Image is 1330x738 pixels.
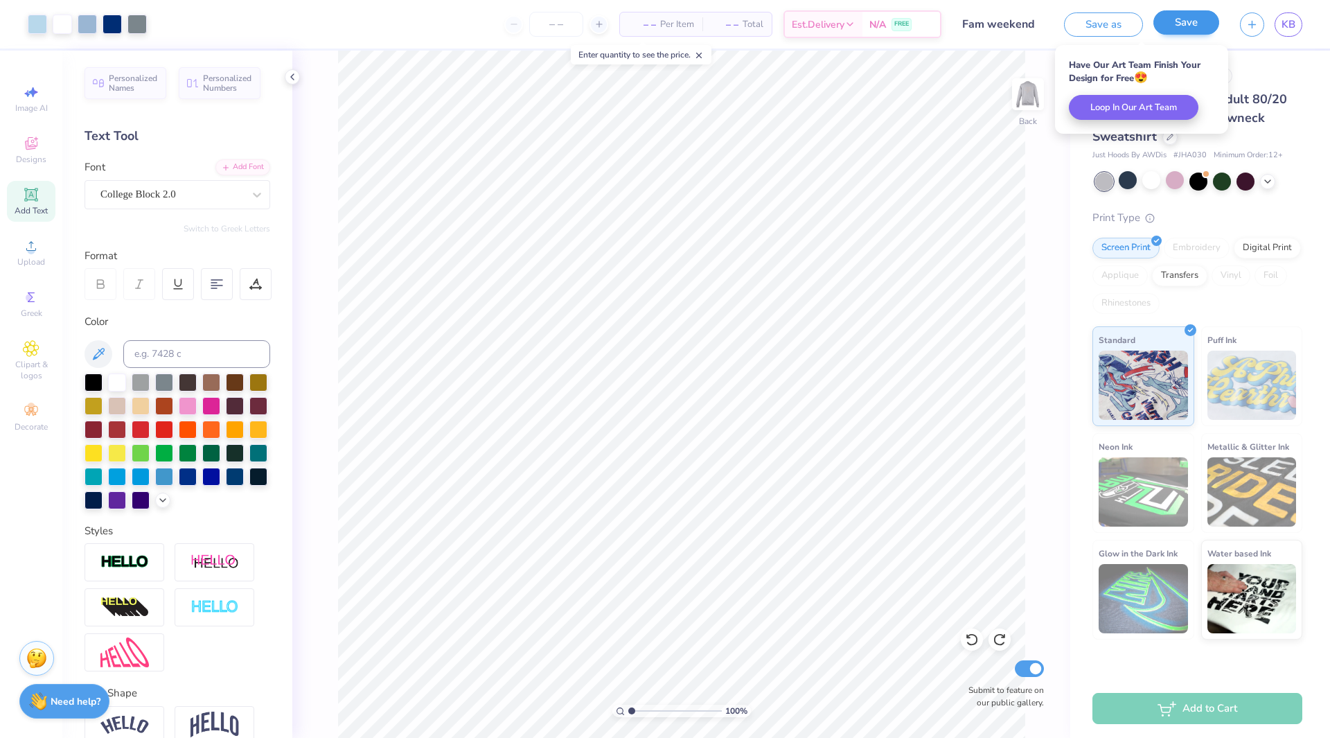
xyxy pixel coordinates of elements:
[1099,439,1133,454] span: Neon Ink
[203,73,252,93] span: Personalized Numbers
[184,223,270,234] button: Switch to Greek Letters
[17,256,45,267] span: Upload
[100,597,149,619] img: 3d Illusion
[1092,150,1167,161] span: Just Hoods By AWDis
[1214,150,1283,161] span: Minimum Order: 12 +
[1212,265,1250,286] div: Vinyl
[1173,150,1207,161] span: # JHA030
[190,712,239,738] img: Arch
[1092,238,1160,258] div: Screen Print
[1207,457,1297,527] img: Metallic & Glitter Ink
[952,10,1054,38] input: Untitled Design
[1092,293,1160,314] div: Rhinestones
[190,554,239,571] img: Shadow
[21,308,42,319] span: Greek
[7,359,55,381] span: Clipart & logos
[1153,10,1219,35] button: Save
[190,599,239,615] img: Negative Space
[109,73,158,93] span: Personalized Names
[1254,265,1287,286] div: Foil
[123,340,270,368] input: e.g. 7428 c
[85,159,105,175] label: Font
[1092,265,1148,286] div: Applique
[1207,351,1297,420] img: Puff Ink
[1069,59,1214,85] div: Have Our Art Team Finish Your Design for Free
[85,685,270,701] div: Text Shape
[894,19,909,29] span: FREE
[51,695,100,708] strong: Need help?
[571,45,711,64] div: Enter quantity to see the price.
[100,716,149,735] img: Arc
[1099,546,1178,561] span: Glow in the Dark Ink
[1019,115,1037,128] div: Back
[85,314,270,330] div: Color
[1014,80,1042,108] img: Back
[85,127,270,146] div: Text Tool
[100,554,149,570] img: Stroke
[16,154,46,165] span: Designs
[725,705,747,717] span: 100 %
[1207,546,1271,561] span: Water based Ink
[15,205,48,216] span: Add Text
[85,523,270,539] div: Styles
[1069,95,1198,120] button: Loop In Our Art Team
[628,17,656,32] span: – –
[1134,70,1148,85] span: 😍
[1275,12,1302,37] a: KB
[1164,238,1230,258] div: Embroidery
[1207,439,1289,454] span: Metallic & Glitter Ink
[1099,351,1188,420] img: Standard
[1234,238,1301,258] div: Digital Print
[1152,265,1207,286] div: Transfers
[15,421,48,432] span: Decorate
[1099,333,1135,347] span: Standard
[100,638,149,667] img: Free Distort
[1099,564,1188,633] img: Glow in the Dark Ink
[85,248,272,264] div: Format
[792,17,844,32] span: Est. Delivery
[529,12,583,37] input: – –
[215,159,270,175] div: Add Font
[1282,17,1295,33] span: KB
[869,17,886,32] span: N/A
[1092,210,1302,226] div: Print Type
[961,684,1044,709] label: Submit to feature on our public gallery.
[1207,333,1236,347] span: Puff Ink
[1064,12,1143,37] button: Save as
[743,17,763,32] span: Total
[1099,457,1188,527] img: Neon Ink
[711,17,738,32] span: – –
[660,17,694,32] span: Per Item
[1207,564,1297,633] img: Water based Ink
[15,103,48,114] span: Image AI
